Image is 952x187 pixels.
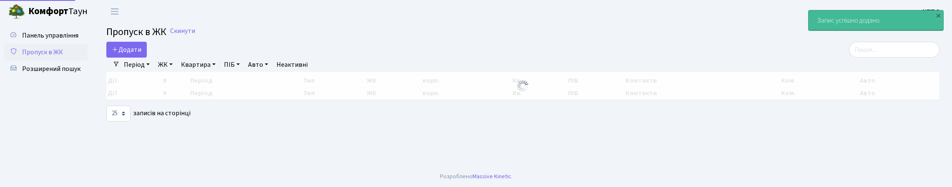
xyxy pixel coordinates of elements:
[155,58,176,72] a: ЖК
[8,3,25,20] img: logo.png
[106,25,166,39] span: Пропуск в ЖК
[22,48,63,57] span: Пропуск в ЖК
[106,106,191,121] label: записів на сторінці
[22,64,80,73] span: Розширений пошук
[121,58,153,72] a: Період
[106,42,147,58] a: Додати
[472,172,511,181] a: Massive Kinetic
[4,27,88,44] a: Панель управління
[922,7,942,16] b: КПП 3.
[4,44,88,61] a: Пропуск в ЖК
[22,31,78,40] span: Панель управління
[922,7,942,17] a: КПП 3.
[440,172,512,181] div: Розроблено .
[112,45,141,54] span: Додати
[516,79,530,93] img: Обробка...
[273,58,311,72] a: Неактивні
[28,5,88,19] span: Таун
[4,61,88,77] a: Розширений пошук
[245,58,271,72] a: Авто
[934,11,942,20] div: ×
[104,5,125,18] button: Переключити навігацію
[178,58,219,72] a: Квартира
[28,5,68,18] b: Комфорт
[170,27,195,35] a: Скинути
[221,58,243,72] a: ПІБ
[849,42,939,58] input: Пошук...
[809,10,943,30] div: Запис успішно додано.
[106,106,131,121] select: записів на сторінці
